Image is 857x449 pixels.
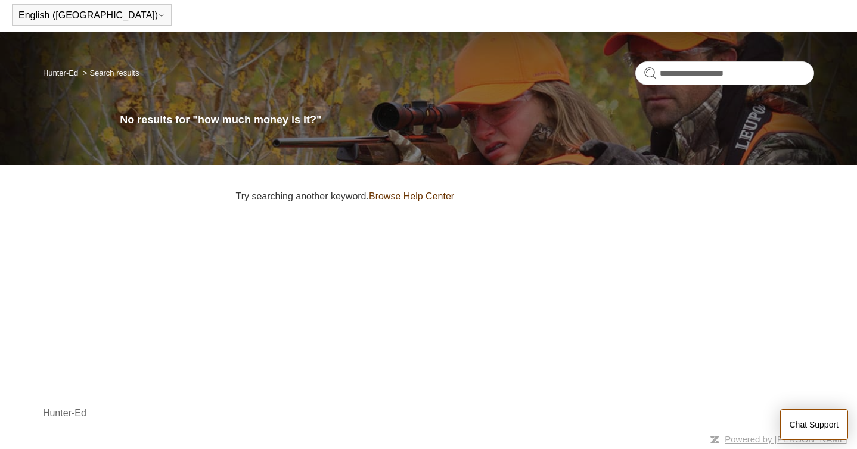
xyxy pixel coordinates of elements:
[43,68,78,77] a: Hunter-Ed
[369,191,454,201] a: Browse Help Center
[43,68,80,77] li: Hunter-Ed
[635,61,814,85] input: Search
[725,434,848,444] a: Powered by [PERSON_NAME]
[80,68,139,77] li: Search results
[235,189,814,204] p: Try searching another keyword.
[780,409,849,440] button: Chat Support
[120,112,814,128] h1: No results for "how much money is it?"
[43,406,86,420] a: Hunter-Ed
[18,10,165,21] button: English ([GEOGRAPHIC_DATA])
